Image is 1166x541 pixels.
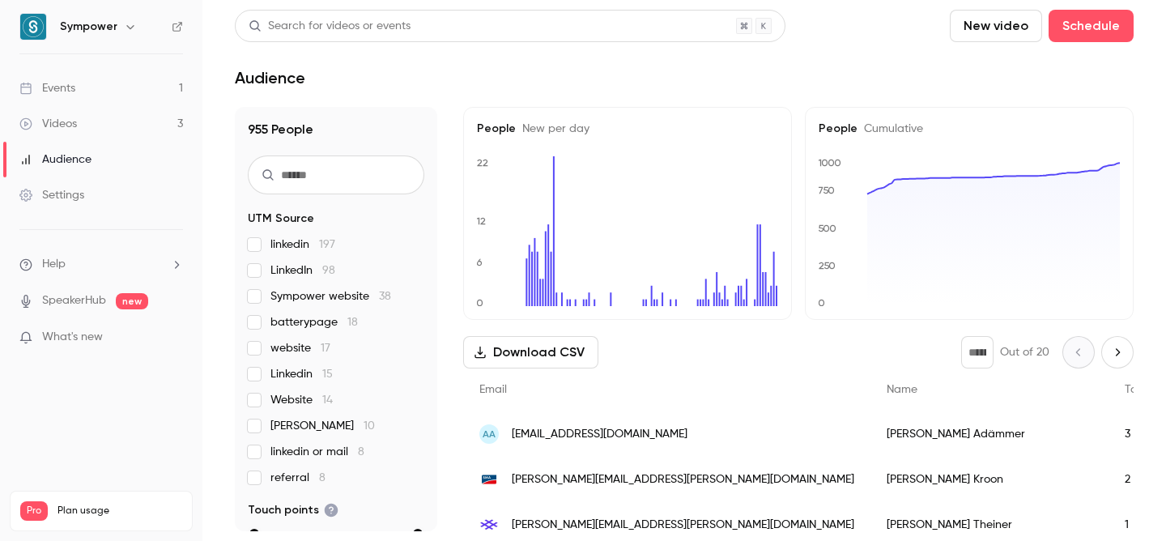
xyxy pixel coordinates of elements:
div: min [249,529,259,539]
div: Search for videos or events [249,18,411,35]
button: New video [950,10,1042,42]
h1: 955 People [248,120,424,139]
img: cyber-grid.com [479,515,499,535]
a: SpeakerHub [42,292,106,309]
span: Plan usage [57,505,182,518]
span: 15 [322,368,333,380]
span: Pro [20,501,48,521]
span: Sympower website [270,288,391,305]
span: 197 [319,239,335,250]
div: max [413,529,423,539]
text: 0 [476,297,483,309]
div: [PERSON_NAME] Adämmer [870,411,1109,457]
span: Website [270,392,333,408]
span: AA [483,427,496,441]
div: [PERSON_NAME] Kroon [870,457,1109,502]
div: Audience [19,151,91,168]
span: 98 [322,265,335,276]
h5: People [477,121,778,137]
span: LinkedIn [270,262,335,279]
img: sma.de [479,470,499,489]
span: Help [42,256,66,273]
span: 8 [358,446,364,458]
text: 250 [819,260,836,271]
span: Email [479,384,507,395]
span: 17 [321,343,330,354]
span: batterypage [270,314,358,330]
span: [PERSON_NAME] [270,418,375,434]
span: 38 [379,291,391,302]
h1: Audience [235,68,305,87]
button: Next page [1101,336,1134,368]
span: What's new [42,329,103,346]
span: new [116,293,148,309]
img: Sympower [20,14,46,40]
span: 18 [347,317,358,328]
div: Settings [19,187,84,203]
text: 22 [477,157,488,168]
text: 500 [818,223,836,234]
span: [PERSON_NAME][EMAIL_ADDRESS][PERSON_NAME][DOMAIN_NAME] [512,471,854,488]
span: Linkedin [270,366,333,382]
span: website [270,340,330,356]
text: 1000 [818,157,841,168]
button: Schedule [1049,10,1134,42]
span: UTM Source [248,211,314,227]
text: 750 [818,185,835,196]
span: New per day [516,123,589,134]
span: Touch points [248,502,338,518]
span: Cumulative [857,123,923,134]
span: [PERSON_NAME][EMAIL_ADDRESS][PERSON_NAME][DOMAIN_NAME] [512,517,854,534]
iframe: Noticeable Trigger [164,330,183,345]
span: 10 [364,420,375,432]
text: 12 [476,215,486,227]
li: help-dropdown-opener [19,256,183,273]
span: 8 [319,472,326,483]
span: [EMAIL_ADDRESS][DOMAIN_NAME] [512,426,687,443]
h5: People [819,121,1120,137]
text: 0 [818,297,825,309]
div: Videos [19,116,77,132]
span: Name [887,384,917,395]
span: 14 [322,394,333,406]
span: linkedin [270,236,335,253]
button: Download CSV [463,336,598,368]
p: Out of 20 [1000,344,1049,360]
div: Events [19,80,75,96]
h6: Sympower [60,19,117,35]
text: 6 [476,257,483,268]
span: referral [270,470,326,486]
span: linkedin or mail [270,444,364,460]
